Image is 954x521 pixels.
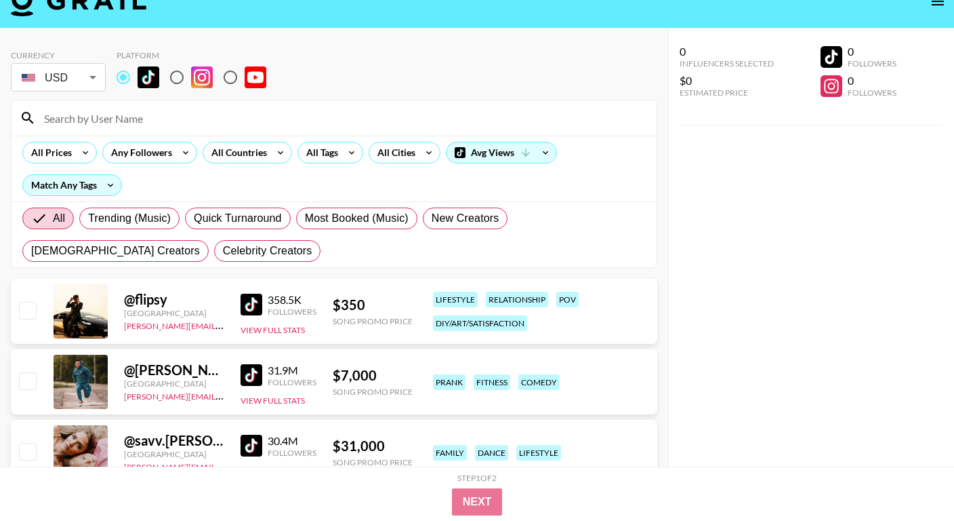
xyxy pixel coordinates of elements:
[433,374,465,390] div: prank
[268,448,316,458] div: Followers
[457,473,497,483] div: Step 1 of 2
[333,387,413,397] div: Song Promo Price
[886,453,938,505] iframe: Drift Widget Chat Controller
[486,292,548,307] div: relationship
[23,175,121,195] div: Match Any Tags
[268,307,316,317] div: Followers
[432,210,499,227] span: New Creators
[447,142,556,163] div: Avg Views
[680,74,774,88] div: $0
[516,445,561,461] div: lifestyle
[305,210,409,227] span: Most Booked (Music)
[124,449,224,459] div: [GEOGRAPHIC_DATA]
[333,438,413,455] div: $ 31,000
[203,142,270,163] div: All Countries
[298,142,341,163] div: All Tags
[223,243,312,259] span: Celebrity Creators
[268,434,316,448] div: 30.4M
[124,389,325,402] a: [PERSON_NAME][EMAIL_ADDRESS][DOMAIN_NAME]
[23,142,75,163] div: All Prices
[36,107,648,129] input: Search by User Name
[333,316,413,326] div: Song Promo Price
[138,66,159,88] img: TikTok
[848,45,896,58] div: 0
[433,445,467,461] div: family
[333,296,413,313] div: $ 350
[11,50,106,60] div: Currency
[268,377,316,387] div: Followers
[31,243,200,259] span: [DEMOGRAPHIC_DATA] Creators
[474,374,510,390] div: fitness
[848,58,896,69] div: Followers
[241,294,262,315] img: TikTok
[53,210,65,227] span: All
[556,292,579,307] div: pov
[124,308,224,318] div: [GEOGRAPHIC_DATA]
[433,292,478,307] div: lifestyle
[88,210,171,227] span: Trending (Music)
[333,367,413,384] div: $ 7,000
[433,315,527,331] div: diy/art/satisfaction
[680,88,774,98] div: Estimated Price
[452,488,503,516] button: Next
[333,457,413,467] div: Song Promo Price
[124,291,224,308] div: @ flipsy
[475,445,508,461] div: dance
[124,362,224,379] div: @ [PERSON_NAME].[PERSON_NAME]
[103,142,175,163] div: Any Followers
[194,210,282,227] span: Quick Turnaround
[117,50,277,60] div: Platform
[245,66,266,88] img: YouTube
[369,142,418,163] div: All Cities
[268,293,316,307] div: 358.5K
[241,466,305,476] button: View Full Stats
[14,66,103,90] div: USD
[124,459,325,472] a: [PERSON_NAME][EMAIL_ADDRESS][DOMAIN_NAME]
[124,379,224,389] div: [GEOGRAPHIC_DATA]
[241,395,305,406] button: View Full Stats
[680,58,774,69] div: Influencers Selected
[268,364,316,377] div: 31.9M
[848,74,896,88] div: 0
[124,432,224,449] div: @ savv.[PERSON_NAME]
[191,66,213,88] img: Instagram
[680,45,774,58] div: 0
[518,374,560,390] div: comedy
[241,364,262,386] img: TikTok
[241,435,262,457] img: TikTok
[124,318,325,331] a: [PERSON_NAME][EMAIL_ADDRESS][DOMAIN_NAME]
[241,325,305,335] button: View Full Stats
[848,88,896,98] div: Followers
